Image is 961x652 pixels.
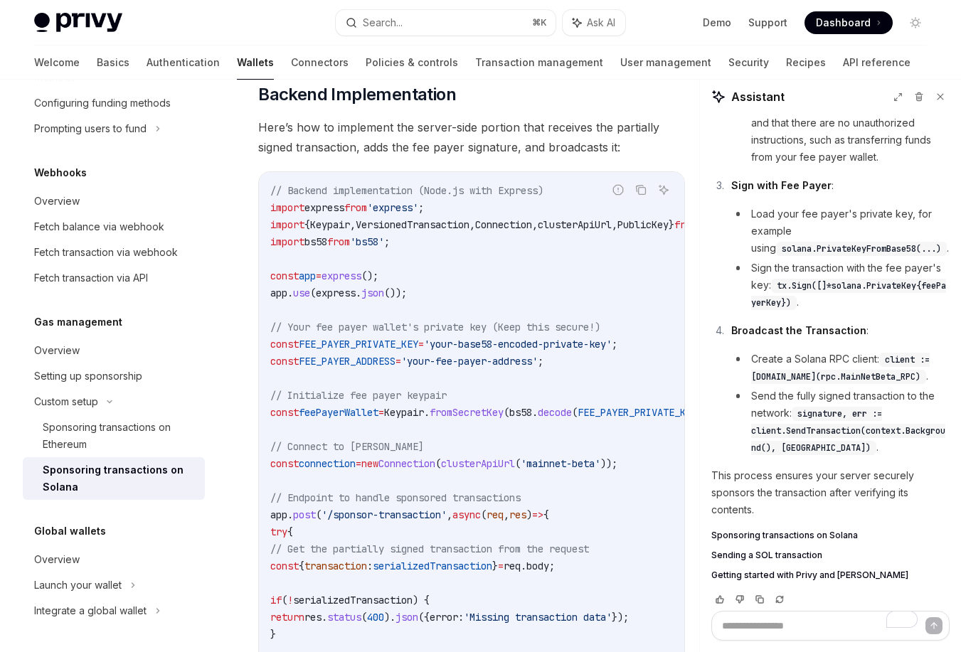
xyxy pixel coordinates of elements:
[731,324,866,336] strong: Broadcast the Transaction
[34,551,80,568] div: Overview
[612,218,617,231] span: ,
[270,338,299,351] span: const
[526,560,549,572] span: body
[731,179,832,191] strong: Sign with Fee Payer
[23,240,205,265] a: Fetch transaction via webhook
[378,457,435,470] span: Connection
[904,11,927,34] button: Toggle dark mode
[526,508,532,521] span: )
[270,269,299,282] span: const
[316,269,322,282] span: =
[786,46,826,80] a: Recipes
[304,218,310,231] span: {
[23,90,205,116] a: Configuring funding methods
[34,342,80,359] div: Overview
[441,457,515,470] span: clusterApiUrl
[731,260,950,311] li: Sign the transaction with the fee payer's key: .
[304,201,344,214] span: express
[336,10,556,36] button: Search...⌘K
[492,560,498,572] span: }
[361,457,378,470] span: new
[373,560,492,572] span: serializedTransaction
[521,457,600,470] span: 'mainnet-beta'
[572,406,578,419] span: (
[147,46,220,80] a: Authentication
[748,16,787,30] a: Support
[270,508,287,521] span: app
[299,560,304,572] span: {
[34,368,142,385] div: Setting up sponsorship
[475,218,532,231] span: Connection
[418,611,430,624] span: ({
[304,560,367,572] span: transaction
[258,117,685,157] span: Here’s how to implement the server-side portion that receives the partially signed transaction, a...
[361,269,378,282] span: ();
[350,235,384,248] span: 'bs58'
[620,46,711,80] a: User management
[270,543,589,555] span: // Get the partially signed transaction from the request
[703,16,731,30] a: Demo
[538,406,572,419] span: decode
[270,355,299,368] span: const
[487,508,504,521] span: req
[418,201,424,214] span: ;
[270,611,304,624] span: return
[731,351,950,385] li: Create a Solana RPC client: .
[384,287,407,299] span: ());
[23,547,205,572] a: Overview
[384,611,395,624] span: ).
[310,287,316,299] span: (
[23,188,205,214] a: Overview
[782,243,941,255] span: solana.PrivateKeyFromBase58(...)
[34,46,80,80] a: Welcome
[299,355,395,368] span: FEE_PAYER_ADDRESS
[310,218,350,231] span: Keypair
[23,265,205,291] a: Fetch transaction via API
[304,611,322,624] span: res
[270,560,299,572] span: const
[612,611,629,624] span: });
[549,560,555,572] span: ;
[366,46,458,80] a: Policies & controls
[34,314,122,331] h5: Gas management
[731,88,785,105] span: Assistant
[654,181,673,199] button: Ask AI
[751,280,946,309] span: tx.Sign([]*solana.PrivateKey{feePayerKey})
[413,594,430,606] span: ) {
[34,244,178,261] div: Fetch transaction via webhook
[34,393,98,410] div: Custom setup
[34,602,147,619] div: Integrate a global wallet
[711,550,822,561] span: Sending a SOL transaction
[270,184,543,197] span: // Backend implementation (Node.js with Express)
[617,218,669,231] span: PublicKey
[711,550,950,561] a: Sending a SOL transaction
[34,164,87,181] h5: Webhooks
[632,181,650,199] button: Copy the contents from the code block
[532,406,538,419] span: .
[282,594,287,606] span: (
[563,10,625,36] button: Ask AI
[384,406,424,419] span: Keypair
[475,46,603,80] a: Transaction management
[237,46,274,80] a: Wallets
[509,508,526,521] span: res
[361,287,384,299] span: json
[344,201,367,214] span: from
[322,269,361,282] span: express
[731,205,950,257] li: Load your fee payer's private key, for example using .
[578,406,697,419] span: FEE_PAYER_PRIVATE_KEY
[731,322,950,339] p: :
[674,218,697,231] span: from
[356,287,361,299] span: .
[521,560,526,572] span: .
[270,218,304,231] span: import
[367,560,373,572] span: :
[469,218,475,231] span: ,
[452,508,481,521] span: async
[751,354,930,383] span: client := [DOMAIN_NAME](rpc.MainNetBeta_RPC)
[34,523,106,540] h5: Global wallets
[532,218,538,231] span: ,
[447,508,452,521] span: ,
[711,611,950,641] textarea: To enrich screen reader interactions, please activate Accessibility in Grammarly extension settings
[418,338,424,351] span: =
